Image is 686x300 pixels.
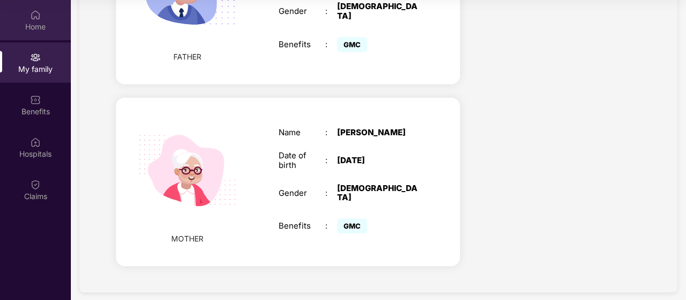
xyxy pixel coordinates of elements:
[30,94,41,105] img: svg+xml;base64,PHN2ZyBpZD0iQmVuZWZpdHMiIHhtbG5zPSJodHRwOi8vd3d3LnczLm9yZy8yMDAwL3N2ZyIgd2lkdGg9Ij...
[279,188,325,198] div: Gender
[325,40,337,49] div: :
[325,156,337,165] div: :
[279,40,325,49] div: Benefits
[325,221,337,231] div: :
[325,6,337,16] div: :
[337,37,367,52] span: GMC
[337,184,419,203] div: [DEMOGRAPHIC_DATA]
[30,179,41,190] img: svg+xml;base64,PHN2ZyBpZD0iQ2xhaW0iIHhtbG5zPSJodHRwOi8vd3d3LnczLm9yZy8yMDAwL3N2ZyIgd2lkdGg9IjIwIi...
[30,137,41,148] img: svg+xml;base64,PHN2ZyBpZD0iSG9zcGl0YWxzIiB4bWxucz0iaHR0cDovL3d3dy53My5vcmcvMjAwMC9zdmciIHdpZHRoPS...
[337,128,419,137] div: [PERSON_NAME]
[125,108,249,232] img: svg+xml;base64,PHN2ZyB4bWxucz0iaHR0cDovL3d3dy53My5vcmcvMjAwMC9zdmciIHdpZHRoPSIyMjQiIGhlaWdodD0iMT...
[337,218,367,233] span: GMC
[279,151,325,170] div: Date of birth
[171,233,203,245] span: MOTHER
[173,51,201,63] span: FATHER
[30,52,41,63] img: svg+xml;base64,PHN2ZyB3aWR0aD0iMjAiIGhlaWdodD0iMjAiIHZpZXdCb3g9IjAgMCAyMCAyMCIgZmlsbD0ibm9uZSIgeG...
[279,128,325,137] div: Name
[279,221,325,231] div: Benefits
[279,6,325,16] div: Gender
[30,10,41,20] img: svg+xml;base64,PHN2ZyBpZD0iSG9tZSIgeG1sbnM9Imh0dHA6Ly93d3cudzMub3JnLzIwMDAvc3ZnIiB3aWR0aD0iMjAiIG...
[325,128,337,137] div: :
[337,156,419,165] div: [DATE]
[325,188,337,198] div: :
[337,2,419,21] div: [DEMOGRAPHIC_DATA]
